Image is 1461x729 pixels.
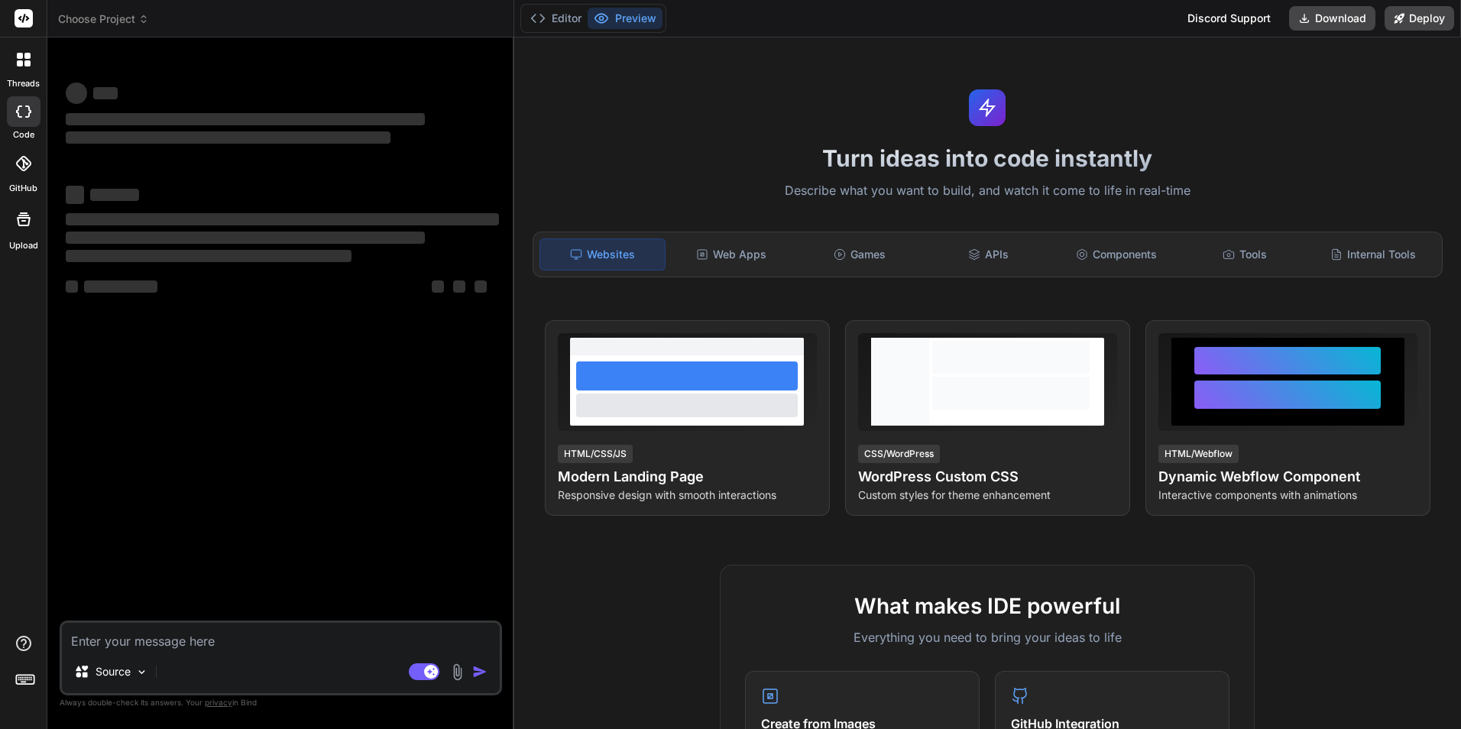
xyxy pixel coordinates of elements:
[472,664,488,679] img: icon
[7,77,40,90] label: threads
[13,128,34,141] label: code
[1054,238,1179,271] div: Components
[523,144,1453,172] h1: Turn ideas into code instantly
[858,488,1117,503] p: Custom styles for theme enhancement
[58,11,149,27] span: Choose Project
[205,698,232,707] span: privacy
[66,113,425,125] span: ‌
[539,238,666,271] div: Websites
[84,280,157,293] span: ‌
[93,87,118,99] span: ‌
[90,189,139,201] span: ‌
[66,232,425,244] span: ‌
[9,239,38,252] label: Upload
[1178,6,1280,31] div: Discord Support
[1289,6,1375,31] button: Download
[1158,466,1417,488] h4: Dynamic Webflow Component
[9,182,37,195] label: GitHub
[858,466,1117,488] h4: WordPress Custom CSS
[475,280,487,293] span: ‌
[66,280,78,293] span: ‌
[66,83,87,104] span: ‌
[797,238,922,271] div: Games
[60,695,502,710] p: Always double-check its answers. Your in Bind
[135,666,148,679] img: Pick Models
[925,238,1051,271] div: APIs
[588,8,662,29] button: Preview
[745,590,1229,622] h2: What makes IDE powerful
[1310,238,1436,271] div: Internal Tools
[453,280,465,293] span: ‌
[558,488,817,503] p: Responsive design with smooth interactions
[66,186,84,204] span: ‌
[524,8,588,29] button: Editor
[1158,488,1417,503] p: Interactive components with animations
[523,181,1453,201] p: Describe what you want to build, and watch it come to life in real-time
[858,445,940,463] div: CSS/WordPress
[558,466,817,488] h4: Modern Landing Page
[1158,445,1239,463] div: HTML/Webflow
[66,250,351,262] span: ‌
[66,131,390,144] span: ‌
[669,238,794,271] div: Web Apps
[1385,6,1454,31] button: Deploy
[558,445,633,463] div: HTML/CSS/JS
[66,213,499,225] span: ‌
[432,280,444,293] span: ‌
[96,664,131,679] p: Source
[745,628,1229,646] p: Everything you need to bring your ideas to life
[1182,238,1307,271] div: Tools
[449,663,466,681] img: attachment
